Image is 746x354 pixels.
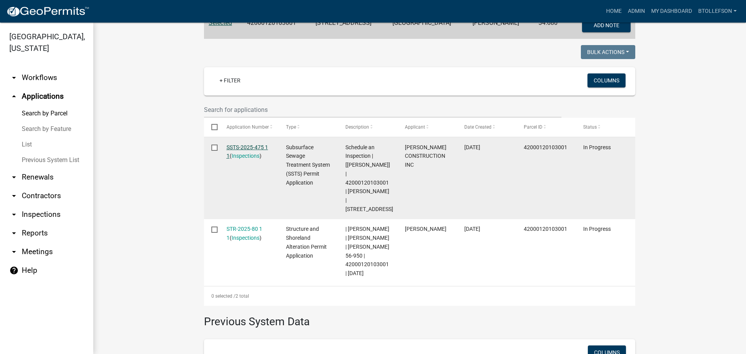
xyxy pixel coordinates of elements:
datatable-header-cell: Type [278,118,338,136]
div: ( ) [227,225,271,242]
a: STR-2025-80 1 1 [227,226,262,241]
td: 42000120103001 [242,14,311,39]
span: Description [345,124,369,130]
span: In Progress [583,144,611,150]
a: Home [603,4,625,19]
datatable-header-cell: Status [576,118,635,136]
span: In Progress [583,226,611,232]
span: Date Created [464,124,492,130]
a: Inspections [232,235,260,241]
a: + Filter [213,73,247,87]
i: arrow_drop_down [9,73,19,82]
i: help [9,266,19,275]
a: btollefson [695,4,740,19]
div: ( ) [227,143,271,161]
datatable-header-cell: Description [338,118,397,136]
span: 42000120103001 [524,226,567,232]
i: arrow_drop_down [9,210,19,219]
span: 10/02/2025 [464,144,480,150]
i: arrow_drop_down [9,173,19,182]
span: Applicant [405,124,425,130]
td: [STREET_ADDRESS] [311,14,388,39]
span: Structure and Shoreland Alteration Permit Application [286,226,327,258]
td: 34.680 [534,14,567,39]
input: Search for applications [204,102,561,118]
span: Schedule an Inspection | [Kyle Westergard] | 42000120103001 | JUSTIN W MILLER | 13833 CO HWY 30 [345,144,393,212]
span: 0 selected / [211,293,235,299]
a: SSTS-2025-475 1 1 [227,144,268,159]
td: [PERSON_NAME] [468,14,534,39]
datatable-header-cell: Date Created [457,118,516,136]
a: Inspections [232,153,260,159]
h3: Previous System Data [204,306,635,330]
td: [GEOGRAPHIC_DATA] [388,14,468,39]
button: Add Note [582,18,631,32]
a: Selected [209,19,232,26]
i: arrow_drop_down [9,228,19,238]
datatable-header-cell: Parcel ID [516,118,576,136]
i: arrow_drop_down [9,247,19,256]
datatable-header-cell: Applicant [397,118,457,136]
span: EGGE CONSTRUCTION INC [405,144,446,168]
datatable-header-cell: Select [204,118,219,136]
datatable-header-cell: Application Number [219,118,278,136]
a: My Dashboard [648,4,695,19]
i: arrow_drop_up [9,92,19,101]
button: Bulk Actions [581,45,635,59]
span: 04/02/2025 [464,226,480,232]
span: Application Number [227,124,269,130]
div: 2 total [204,286,635,306]
span: Parcel ID [524,124,542,130]
span: Justin Miller [405,226,446,232]
span: Subsurface Sewage Treatment System (SSTS) Permit Application [286,144,330,186]
button: Columns [587,73,626,87]
span: Type [286,124,296,130]
span: Status [583,124,597,130]
a: Admin [625,4,648,19]
i: arrow_drop_down [9,191,19,201]
span: | Alexis Newark | JUSTIN W MILLER | Olaf 56-950 | 42000120103001 | 04/14/2026 [345,226,389,276]
span: 42000120103001 [524,144,567,150]
span: Add Note [593,22,619,28]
